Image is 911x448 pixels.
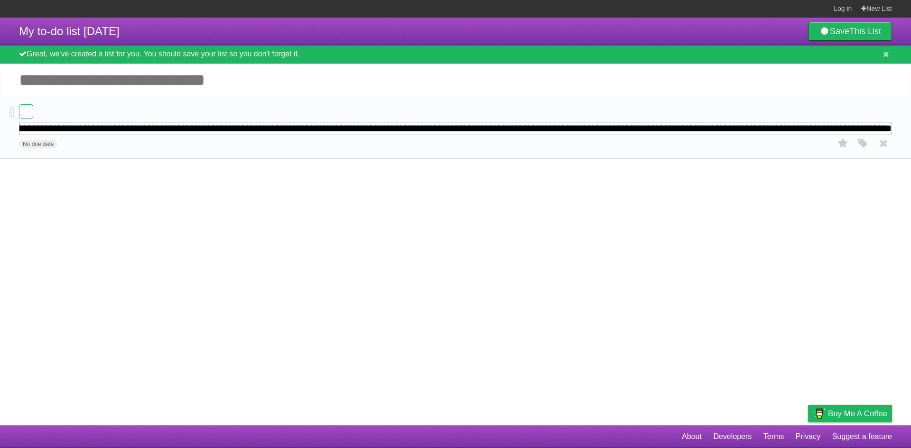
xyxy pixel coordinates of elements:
a: Buy me a coffee [808,405,892,422]
label: Star task [834,136,852,151]
a: SaveThis List [808,22,892,41]
a: Privacy [796,428,820,446]
span: Buy me a coffee [828,405,887,422]
a: Suggest a feature [832,428,892,446]
span: No due date [19,140,57,148]
span: My to-do list [DATE] [19,25,120,37]
label: Done [19,104,33,119]
a: Developers [713,428,752,446]
img: Buy me a coffee [813,405,826,421]
b: This List [849,27,881,36]
a: Terms [763,428,784,446]
a: About [682,428,702,446]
